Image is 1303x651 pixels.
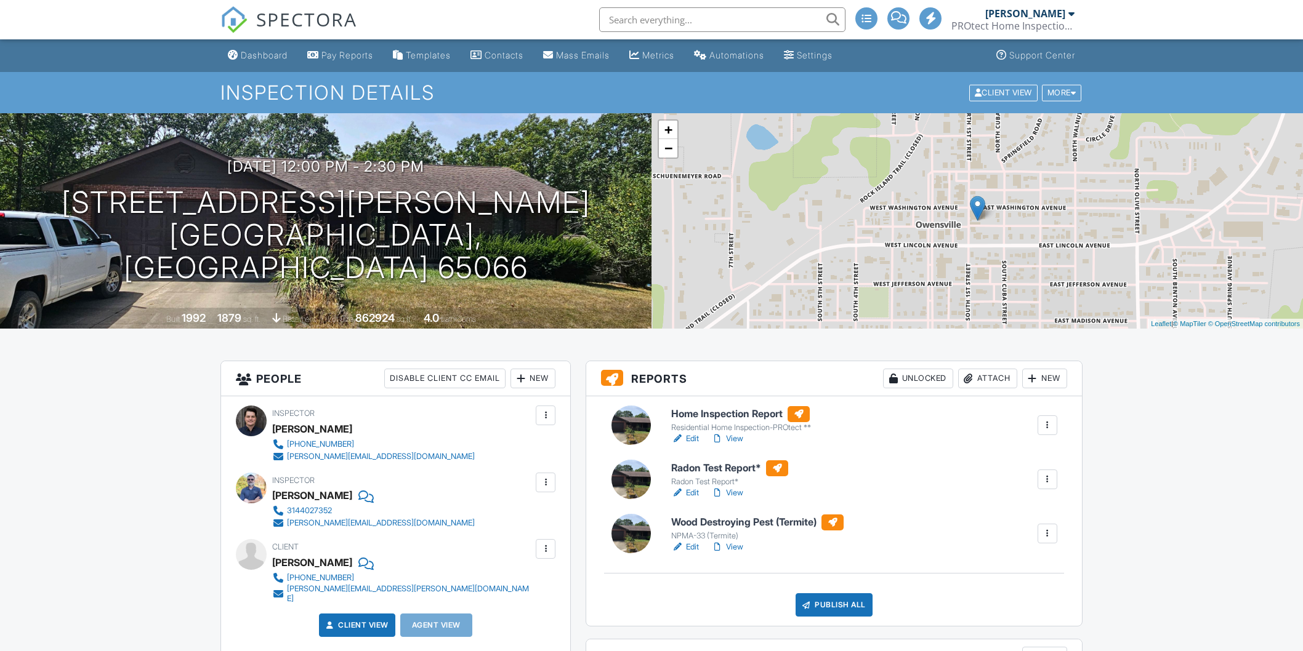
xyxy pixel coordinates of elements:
a: SPECTORA [220,17,357,42]
div: Publish All [796,593,873,617]
a: Edit [671,433,699,445]
div: New [1022,369,1067,388]
div: Pay Reports [321,50,373,60]
div: Radon Test Report* [671,477,788,487]
a: View [711,433,743,445]
a: © MapTiler [1173,320,1206,327]
div: [PERSON_NAME][EMAIL_ADDRESS][DOMAIN_NAME] [287,452,475,461]
h1: [STREET_ADDRESS][PERSON_NAME] [GEOGRAPHIC_DATA], [GEOGRAPHIC_DATA] 65066 [20,186,632,284]
div: Unlocked [883,369,953,388]
a: Pay Reports [302,44,378,67]
h3: [DATE] 12:00 pm - 2:30 pm [227,158,424,175]
a: Templates [388,44,456,67]
span: SPECTORA [256,6,357,32]
a: [PERSON_NAME][EMAIL_ADDRESS][DOMAIN_NAME] [272,450,475,463]
div: Disable Client CC Email [384,369,506,388]
div: Templates [406,50,451,60]
a: Mass Emails [538,44,615,67]
span: Built [166,314,180,324]
span: bathrooms [441,314,476,324]
div: Metrics [642,50,674,60]
div: NPMA-33 (Termite) [671,531,844,541]
a: [PHONE_NUMBER] [272,572,533,584]
div: Automations [709,50,764,60]
span: basement [283,314,316,324]
a: © OpenStreetMap contributors [1208,320,1300,327]
span: Lot Size [328,314,353,324]
div: 4.0 [424,311,439,324]
div: 862924 [355,311,395,324]
h6: Wood Destroying Pest (Termite) [671,514,844,530]
div: PROtect Home Inspections [951,20,1075,32]
a: Metrics [624,44,679,67]
img: The Best Home Inspection Software - Spectora [220,6,248,33]
a: Edit [671,541,699,553]
a: [PHONE_NUMBER] [272,438,475,450]
div: New [510,369,555,388]
span: Inspector [272,409,315,418]
div: Attach [958,369,1017,388]
div: Settings [797,50,833,60]
h3: People [221,361,570,396]
a: Contacts [466,44,528,67]
a: [PERSON_NAME][EMAIL_ADDRESS][DOMAIN_NAME] [272,517,475,529]
a: Automations (Advanced) [689,44,769,67]
h1: Inspection Details [220,82,1083,103]
a: Dashboard [223,44,292,67]
a: 3144027352 [272,505,475,517]
span: Client [272,542,299,551]
div: Client View [969,84,1038,101]
a: Zoom in [659,121,677,139]
div: 1992 [182,311,206,324]
div: More [1042,84,1082,101]
div: 1879 [217,311,241,324]
div: Mass Emails [556,50,610,60]
input: Search everything... [599,7,845,32]
div: [PERSON_NAME] [272,553,352,572]
a: [PERSON_NAME][EMAIL_ADDRESS][PERSON_NAME][DOMAIN_NAME] [272,584,533,604]
h6: Home Inspection Report [671,406,811,422]
h6: Radon Test Report* [671,460,788,476]
a: Zoom out [659,139,677,158]
span: Inspector [272,476,315,485]
a: Client View [968,87,1041,97]
div: 3144027352 [287,506,332,516]
h3: Reports [586,361,1082,396]
div: Residential Home Inspection-PROtect ** [671,423,811,433]
span: sq.ft. [397,314,412,324]
a: View [711,541,743,553]
div: | [1148,319,1303,329]
div: [PERSON_NAME][EMAIL_ADDRESS][PERSON_NAME][DOMAIN_NAME] [287,584,533,604]
a: Home Inspection Report Residential Home Inspection-PROtect ** [671,406,811,433]
div: [PHONE_NUMBER] [287,439,354,449]
div: [PHONE_NUMBER] [287,573,354,583]
a: Support Center [991,44,1080,67]
a: Client View [323,619,389,631]
div: Support Center [1009,50,1075,60]
div: [PERSON_NAME] [272,420,352,438]
div: [PERSON_NAME] [985,7,1065,20]
a: Settings [779,44,837,67]
a: Leaflet [1151,320,1171,327]
div: [PERSON_NAME][EMAIL_ADDRESS][DOMAIN_NAME] [287,518,475,528]
div: Contacts [485,50,523,60]
div: [PERSON_NAME] [272,486,352,505]
span: sq. ft. [243,314,260,324]
a: Radon Test Report* Radon Test Report* [671,460,788,487]
a: Wood Destroying Pest (Termite) NPMA-33 (Termite) [671,514,844,541]
a: Edit [671,487,699,499]
a: View [711,487,743,499]
div: Dashboard [241,50,288,60]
